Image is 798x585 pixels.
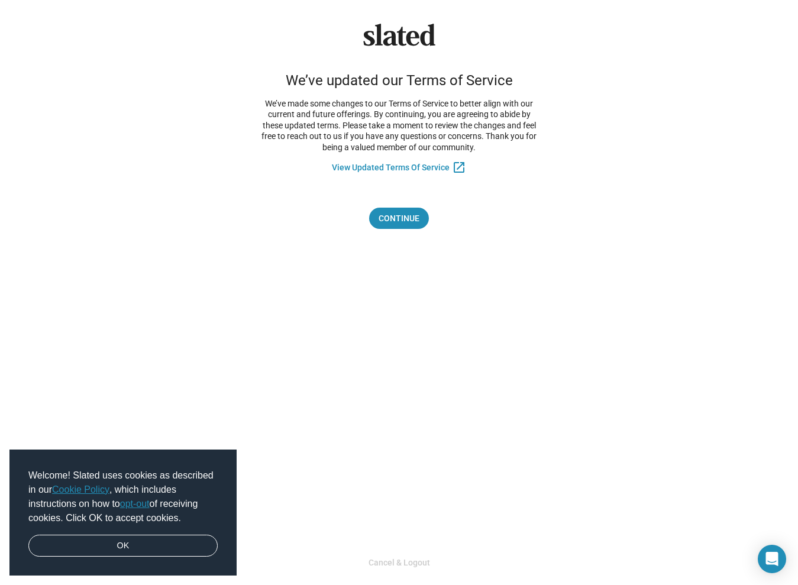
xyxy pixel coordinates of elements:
[379,208,419,229] span: Continue
[9,450,237,576] div: cookieconsent
[286,72,513,89] div: We’ve updated our Terms of Service
[332,163,450,172] a: View Updated Terms Of Service
[369,558,430,567] a: Cancel & Logout
[52,484,109,494] a: Cookie Policy
[28,535,218,557] a: dismiss cookie message
[758,545,786,573] div: Open Intercom Messenger
[28,468,218,525] span: Welcome! Slated uses cookies as described in our , which includes instructions on how to of recei...
[120,499,150,509] a: opt-out
[452,160,466,174] mat-icon: open_in_new
[369,208,429,229] button: Continue
[257,98,541,153] p: We’ve made some changes to our Terms of Service to better align with our current and future offer...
